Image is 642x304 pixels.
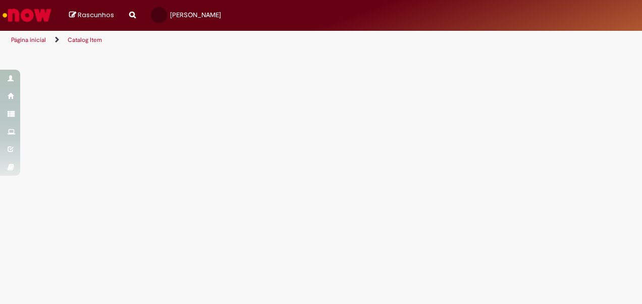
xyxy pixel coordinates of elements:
[170,11,221,19] span: [PERSON_NAME]
[1,5,53,25] img: ServiceNow
[11,36,46,44] a: Página inicial
[68,36,102,44] a: Catalog Item
[69,11,114,20] a: Rascunhos
[78,10,114,20] span: Rascunhos
[8,31,420,49] ul: Trilhas de página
